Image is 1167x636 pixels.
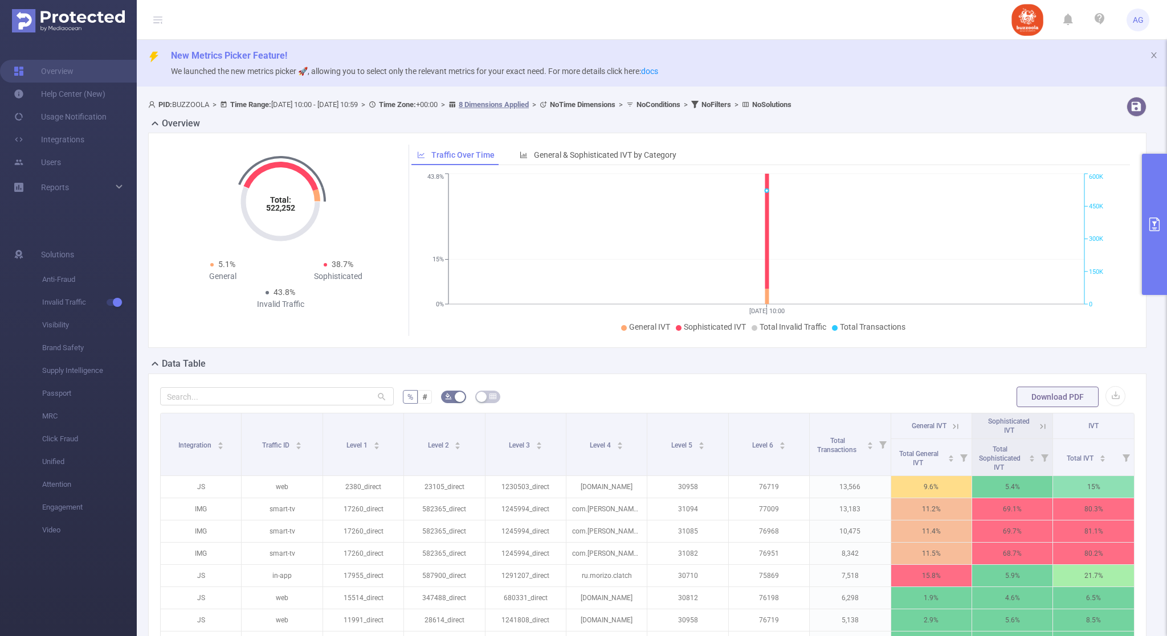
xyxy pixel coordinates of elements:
[615,100,626,109] span: >
[509,441,532,449] span: Level 3
[161,476,241,498] p: JS
[14,128,84,151] a: Integrations
[810,565,890,586] p: 7,518
[373,440,380,444] i: icon: caret-up
[1053,587,1134,609] p: 6.5%
[14,151,61,174] a: Users
[956,439,972,475] i: Filter menu
[454,440,461,447] div: Sort
[280,270,396,282] div: Sophisticated
[445,393,452,400] i: icon: bg-colors
[422,392,427,401] span: #
[358,100,369,109] span: >
[891,498,972,520] p: 11.2%
[217,440,223,444] i: icon: caret-up
[161,520,241,542] p: IMG
[1099,453,1106,460] div: Sort
[647,520,728,542] p: 31085
[1150,51,1158,59] i: icon: close
[12,9,125,32] img: Protected Media
[242,587,322,609] p: web
[485,476,566,498] p: 1230503_direct
[529,100,540,109] span: >
[158,100,172,109] b: PID:
[436,301,444,308] tspan: 0%
[161,609,241,631] p: JS
[323,520,403,542] p: 17260_direct
[14,105,107,128] a: Usage Notification
[810,543,890,564] p: 8,342
[566,520,647,542] p: com.[PERSON_NAME].vastushastraintelugu
[41,183,69,192] span: Reports
[891,609,972,631] p: 2.9%
[161,587,241,609] p: JS
[42,450,137,473] span: Unified
[752,100,791,109] b: No Solutions
[459,100,529,109] u: 8 Dimensions Applied
[972,498,1052,520] p: 69.1%
[1118,439,1134,475] i: Filter menu
[42,359,137,382] span: Supply Intelligence
[171,67,658,76] span: We launched the new metrics picker 🚀, allowing you to select only the relevant metrics for your e...
[1089,203,1103,210] tspan: 450K
[684,322,746,331] span: Sophisticated IVT
[404,476,484,498] p: 23105_direct
[41,243,74,266] span: Solutions
[404,543,484,564] p: 582365_direct
[296,440,302,444] i: icon: caret-up
[373,445,380,448] i: icon: caret-down
[1053,498,1134,520] p: 80.3%
[810,498,890,520] p: 13,183
[296,445,302,448] i: icon: caret-down
[42,405,137,428] span: MRC
[779,445,785,448] i: icon: caret-down
[161,498,241,520] p: IMG
[566,565,647,586] p: ru.morizo.clatch
[647,587,728,609] p: 30812
[346,441,369,449] span: Level 1
[270,195,291,204] tspan: Total:
[485,565,566,586] p: 1291207_direct
[1100,453,1106,457] i: icon: caret-up
[323,543,403,564] p: 17260_direct
[972,543,1052,564] p: 68.7%
[42,496,137,519] span: Engagement
[404,520,484,542] p: 582365_direct
[636,100,680,109] b: No Conditions
[948,453,954,457] i: icon: caret-up
[14,83,105,105] a: Help Center (New)
[912,422,946,430] span: General IVT
[647,565,728,586] p: 30710
[1029,453,1035,460] div: Sort
[148,51,160,63] i: icon: thunderbolt
[749,307,784,315] tspan: [DATE] 10:00
[520,151,528,159] i: icon: bar-chart
[230,100,271,109] b: Time Range:
[536,440,542,444] i: icon: caret-up
[323,609,403,631] p: 11991_direct
[566,498,647,520] p: com.[PERSON_NAME].vastushastraintelugu
[162,357,206,371] h2: Data Table
[242,520,322,542] p: smart-tv
[404,498,484,520] p: 582365_direct
[1029,457,1035,461] i: icon: caret-down
[1088,422,1099,430] span: IVT
[647,476,728,498] p: 30958
[14,60,74,83] a: Overview
[161,543,241,564] p: IMG
[407,392,413,401] span: %
[550,100,615,109] b: No Time Dimensions
[698,440,705,447] div: Sort
[867,440,874,447] div: Sort
[217,445,223,448] i: icon: caret-down
[485,587,566,609] p: 680331_direct
[178,441,213,449] span: Integration
[242,565,322,586] p: in-app
[485,543,566,564] p: 1245994_direct
[1089,236,1103,243] tspan: 300K
[161,565,241,586] p: JS
[731,100,742,109] span: >
[1067,454,1095,462] span: Total IVT
[42,519,137,541] span: Video
[536,445,542,448] i: icon: caret-down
